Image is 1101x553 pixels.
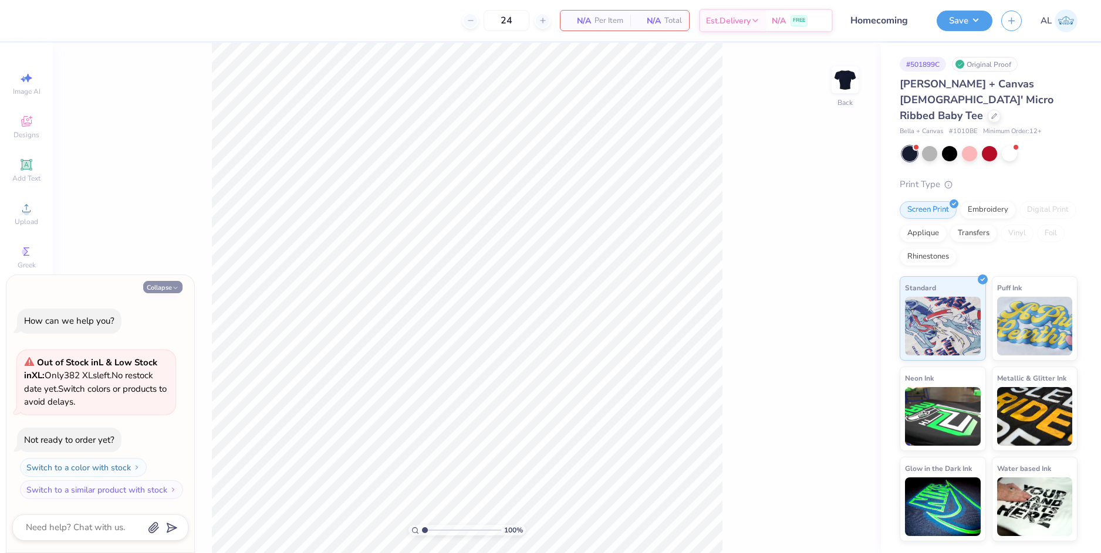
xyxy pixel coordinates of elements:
span: Per Item [595,15,623,27]
img: Puff Ink [997,297,1073,355]
div: Rhinestones [900,248,957,266]
div: Vinyl [1001,225,1034,242]
span: 100 % [504,525,523,535]
span: No restock date yet. [24,369,153,395]
span: Add Text [12,174,40,183]
span: Puff Ink [997,281,1022,294]
span: N/A [568,15,591,27]
img: Metallic & Glitter Ink [997,387,1073,446]
button: Save [937,11,992,31]
button: Switch to a similar product with stock [20,480,183,499]
span: Designs [13,130,39,140]
img: Switch to a similar product with stock [170,486,177,493]
span: Greek [18,260,36,270]
input: – – [484,10,529,31]
div: Applique [900,225,947,242]
span: Image AI [13,87,40,96]
div: Foil [1037,225,1065,242]
span: FREE [793,16,805,25]
div: Original Proof [952,57,1018,72]
span: Only 382 XLs left. Switch colors or products to avoid delays. [24,357,167,408]
span: Standard [905,281,936,294]
a: AL [1041,9,1078,32]
span: Est. Delivery [706,15,751,27]
span: [PERSON_NAME] + Canvas [DEMOGRAPHIC_DATA]' Micro Ribbed Baby Tee [900,77,1053,123]
img: Water based Ink [997,477,1073,536]
span: Total [664,15,682,27]
span: N/A [772,15,786,27]
span: Glow in the Dark Ink [905,462,972,474]
span: # 1010BE [949,127,977,137]
div: # 501899C [900,57,946,72]
span: Bella + Canvas [900,127,943,137]
img: Neon Ink [905,387,981,446]
button: Switch to a color with stock [20,458,147,477]
img: Switch to a color with stock [133,464,140,471]
span: N/A [637,15,661,27]
span: Metallic & Glitter Ink [997,372,1066,384]
div: Transfers [950,225,997,242]
span: Neon Ink [905,372,934,384]
div: Print Type [900,178,1078,191]
div: How can we help you? [24,315,114,327]
span: Minimum Order: 12 + [983,127,1042,137]
button: Collapse [143,281,183,293]
div: Embroidery [960,201,1016,219]
span: AL [1041,14,1052,28]
div: Digital Print [1019,201,1076,219]
div: Not ready to order yet? [24,434,114,446]
img: Glow in the Dark Ink [905,477,981,536]
span: Water based Ink [997,462,1051,474]
div: Screen Print [900,201,957,219]
img: Back [833,68,857,91]
img: Standard [905,297,981,355]
span: Upload [15,217,38,226]
div: Back [837,97,853,108]
img: Alyzza Lydia Mae Sobrino [1055,9,1078,32]
strong: Out of Stock in L [37,357,106,368]
input: Untitled Design [842,9,928,32]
